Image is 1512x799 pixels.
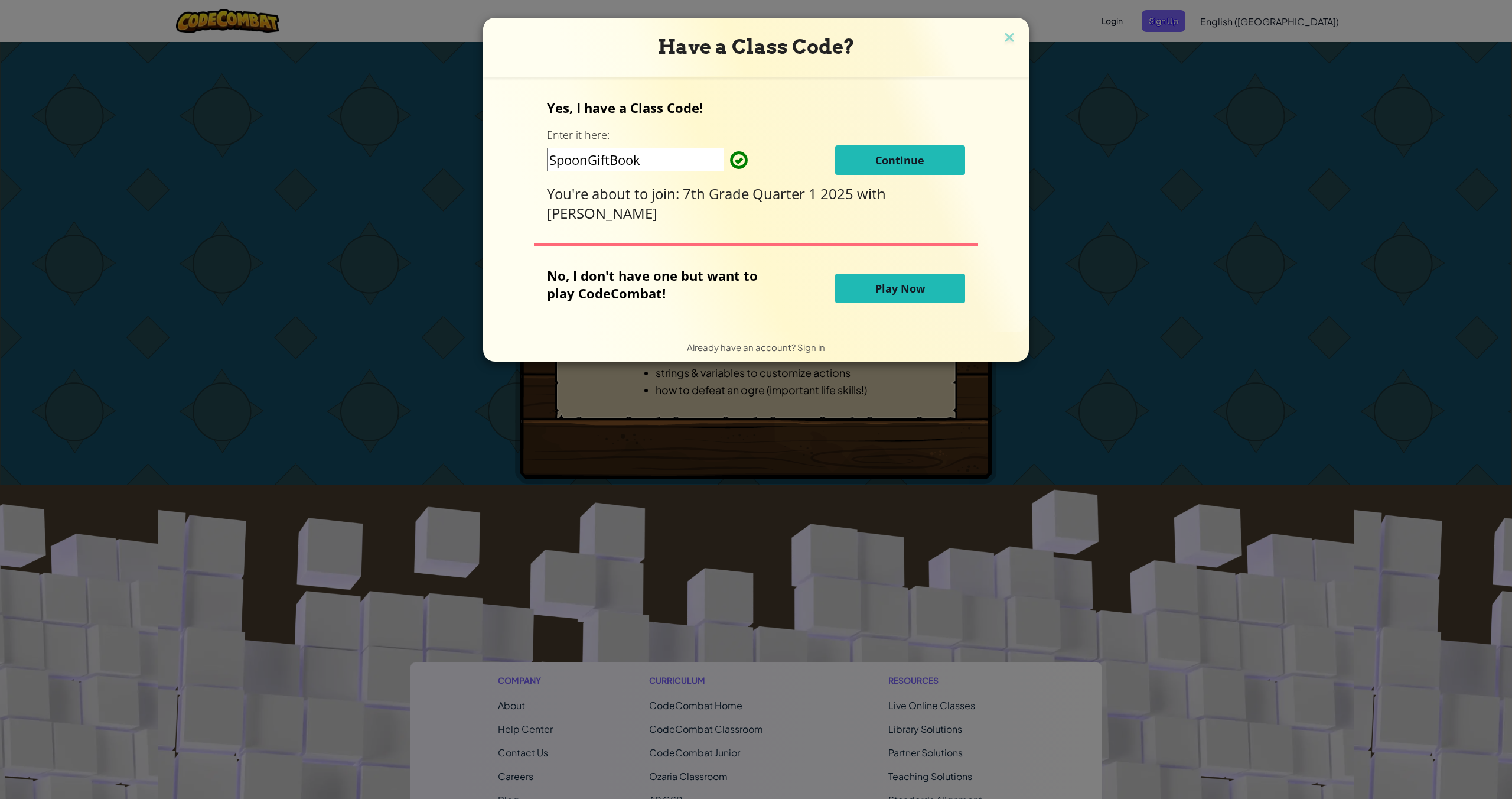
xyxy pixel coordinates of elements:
[683,184,857,203] span: 7th Grade Quarter 1 2025
[547,184,683,203] span: You're about to join:
[1002,30,1017,47] img: close icon
[547,203,657,223] span: [PERSON_NAME]
[687,342,797,353] span: Already have an account?
[797,342,825,353] a: Sign in
[857,184,886,203] span: with
[875,281,925,295] span: Play Now
[658,35,855,59] span: Have a Class Code?
[547,128,610,142] label: Enter it here:
[875,153,924,167] span: Continue
[547,99,964,116] p: Yes, I have a Class Code!
[835,145,965,175] button: Continue
[835,274,965,303] button: Play Now
[547,267,775,302] p: No, I don't have one but want to play CodeCombat!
